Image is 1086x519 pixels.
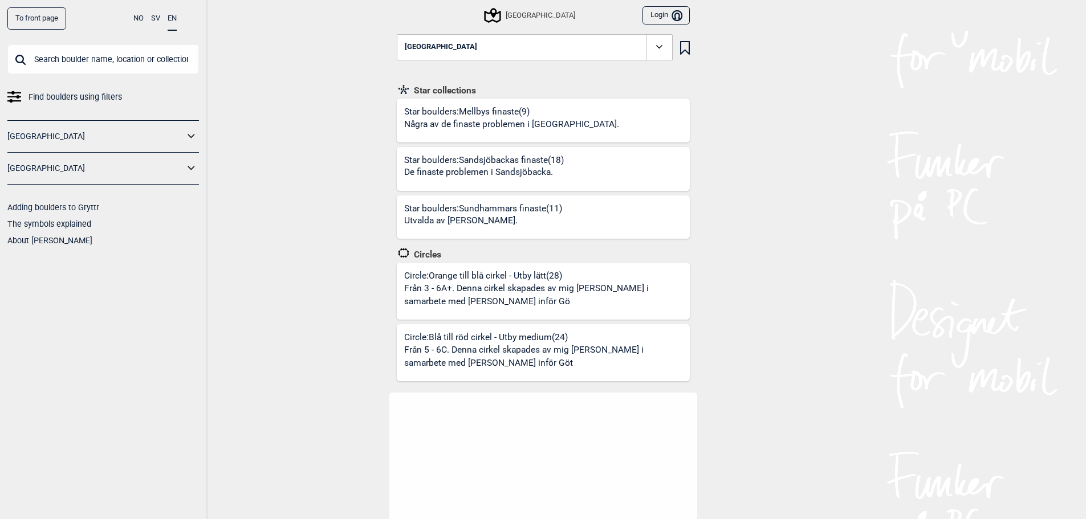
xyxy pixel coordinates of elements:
[410,85,477,96] span: Star collections
[397,99,690,142] a: Star boulders:Mellbys finaste(9)Några av de finaste problemen i [GEOGRAPHIC_DATA].
[404,270,690,320] div: Circle: Orange till blå cirkel - Utby lätt (28)
[133,7,144,30] button: NO
[397,195,690,239] a: Star boulders:Sundhammars finaste(11)Utvalda av [PERSON_NAME].
[486,9,575,22] div: [GEOGRAPHIC_DATA]
[7,7,66,30] a: To front page
[404,154,564,191] div: Star boulders: Sandsjöbackas finaste (18)
[7,219,91,228] a: The symbols explained
[397,34,673,60] button: [GEOGRAPHIC_DATA]
[7,203,99,212] a: Adding boulders to Gryttr
[7,160,184,177] a: [GEOGRAPHIC_DATA]
[404,344,686,370] p: Från 5 - 6C. Denna cirkel skapades av mig [PERSON_NAME] i samarbete med [PERSON_NAME] inför Göt
[410,249,442,260] span: Circles
[404,106,623,142] div: Star boulders: Mellbys finaste (9)
[404,118,619,131] p: Några av de finaste problemen i [GEOGRAPHIC_DATA].
[397,263,690,320] a: Circle:Orange till blå cirkel - Utby lätt(28)Från 3 - 6A+. Denna cirkel skapades av mig [PERSON_N...
[7,128,184,145] a: [GEOGRAPHIC_DATA]
[404,282,686,309] p: Från 3 - 6A+. Denna cirkel skapades av mig [PERSON_NAME] i samarbete med [PERSON_NAME] inför Gö
[405,43,477,51] span: [GEOGRAPHIC_DATA]
[642,6,689,25] button: Login
[7,236,92,245] a: About [PERSON_NAME]
[404,214,559,227] p: Utvalda av [PERSON_NAME].
[404,332,690,381] div: Circle: Blå till röd cirkel - Utby medium (24)
[7,89,199,105] a: Find boulders using filters
[7,44,199,74] input: Search boulder name, location or collection
[404,166,560,179] p: De finaste problemen i Sandsjöbacka.
[404,203,562,239] div: Star boulders: Sundhammars finaste (11)
[29,89,122,105] span: Find boulders using filters
[397,147,690,191] a: Star boulders:Sandsjöbackas finaste(18)De finaste problemen i Sandsjöbacka.
[397,324,690,381] a: Circle:Blå till röd cirkel - Utby medium(24)Från 5 - 6C. Denna cirkel skapades av mig [PERSON_NAM...
[151,7,160,30] button: SV
[168,7,177,31] button: EN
